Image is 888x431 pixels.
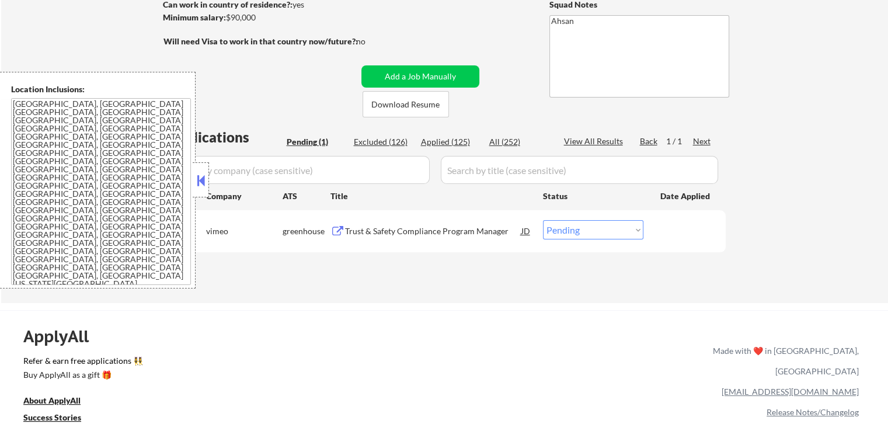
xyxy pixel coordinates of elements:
[287,136,345,148] div: Pending (1)
[421,136,479,148] div: Applied (125)
[441,156,718,184] input: Search by title (case sensitive)
[283,225,330,237] div: greenhouse
[640,135,659,147] div: Back
[330,190,532,202] div: Title
[666,135,693,147] div: 1 / 1
[489,136,548,148] div: All (252)
[283,190,330,202] div: ATS
[11,84,191,95] div: Location Inclusions:
[206,190,283,202] div: Company
[520,220,532,241] div: JD
[23,357,469,369] a: Refer & earn free applications 👯‍♀️
[660,190,712,202] div: Date Applied
[722,387,859,397] a: [EMAIL_ADDRESS][DOMAIN_NAME]
[167,156,430,184] input: Search by company (case sensitive)
[23,326,102,346] div: ApplyAll
[23,412,81,422] u: Success Stories
[564,135,626,147] div: View All Results
[543,185,643,206] div: Status
[345,225,521,237] div: Trust & Safety Compliance Program Manager
[708,340,859,381] div: Made with ❤️ in [GEOGRAPHIC_DATA], [GEOGRAPHIC_DATA]
[163,36,358,46] strong: Will need Visa to work in that country now/future?:
[167,130,283,144] div: Applications
[206,225,283,237] div: vimeo
[163,12,357,23] div: $90,000
[23,371,140,379] div: Buy ApplyAll as a gift 🎁
[163,12,226,22] strong: Minimum salary:
[354,136,412,148] div: Excluded (126)
[363,91,449,117] button: Download Resume
[361,65,479,88] button: Add a Job Manually
[23,395,97,409] a: About ApplyAll
[23,412,97,426] a: Success Stories
[693,135,712,147] div: Next
[356,36,389,47] div: no
[23,369,140,384] a: Buy ApplyAll as a gift 🎁
[23,395,81,405] u: About ApplyAll
[767,407,859,417] a: Release Notes/Changelog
